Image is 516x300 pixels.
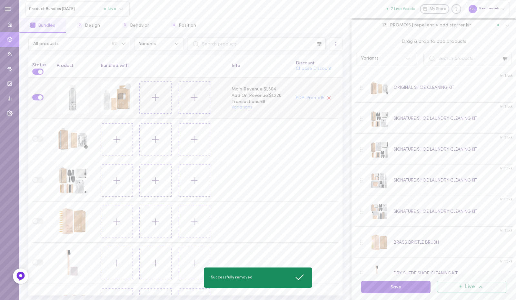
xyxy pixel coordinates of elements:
[500,135,513,140] span: In Stock
[232,99,288,105] span: Transactions: 68
[122,23,127,28] span: 3
[500,104,513,109] span: In Stock
[420,4,449,14] a: My Store
[393,115,477,122] div: SIGNATURE SHOE LAUNDRY CLEANING KIT
[56,246,89,280] div: DRY SUEDE SHOE CLEANING KIT
[393,177,477,184] div: SIGNATURE SHOE LAUNDRY CLEANING KIT
[430,6,446,12] span: My Store
[56,123,89,156] div: ORIGINAL SHOE CLEANING KIT
[296,96,324,100] button: PDP-Promo15
[33,42,112,46] span: All products
[66,18,111,33] button: 2Design
[104,7,116,11] span: Live
[356,38,511,45] span: Drag & drop to add products
[111,18,160,33] button: 3Behavior
[500,259,513,264] span: In Stock
[187,37,326,51] input: Search products
[500,197,513,202] span: In Stock
[393,146,477,153] div: SIGNATURE SHOE LAUNDRY CLEANING KIT
[29,6,104,11] span: Product Bundles [DATE]
[19,18,66,33] button: 1Bundles
[423,52,511,65] input: Search products
[466,2,510,16] div: Reshoevn8r
[437,281,506,293] button: Live
[112,42,117,46] span: 62
[387,7,415,11] button: 7 Live Assets
[56,64,93,68] div: Product
[32,59,49,68] div: Status
[232,93,288,99] span: Add On Revenue: $1,220
[500,73,513,78] span: In Stock
[139,42,170,46] span: Variants
[361,281,431,293] button: Save
[134,37,184,51] button: Variants
[77,23,82,28] span: 2
[16,271,25,281] img: Feedback Button
[28,37,131,51] button: All products62
[171,23,176,28] span: 4
[387,7,420,11] a: 7 Live Assets
[500,228,513,233] span: In Stock
[393,84,454,91] div: ORIGINAL SHOE CLEANING KIT
[211,275,253,280] span: Successfully removed
[500,166,513,171] span: In Stock
[30,23,35,28] span: 1
[160,18,207,33] button: 4Position
[101,81,133,115] div: REFRESH SHOE CLEANING KIT
[232,64,288,68] div: Info
[296,61,339,66] div: Discount
[56,81,89,115] div: SHOE WATER + STAIN REPELLENT
[361,56,379,61] div: Variants
[382,22,471,28] span: 13 | PROMO15 | repellent > add starter kit
[465,284,475,290] span: Live
[56,164,89,197] div: SIGNATURE SHOE LAUNDRY CLEANING KIT
[393,208,477,215] div: SIGNATURE SHOE LAUNDRY CLEANING KIT
[232,105,252,110] button: Variations
[451,4,461,14] div: Knowledge center
[101,64,224,68] div: Bundled with
[56,205,89,239] div: BRASS BRISTLE BRUSH
[296,67,332,71] button: Choose Discount
[232,86,288,93] span: Main Revenue: $1,804
[393,239,439,246] div: BRASS BRISTLE BRUSH
[393,270,458,277] div: DRY SUEDE SHOE CLEANING KIT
